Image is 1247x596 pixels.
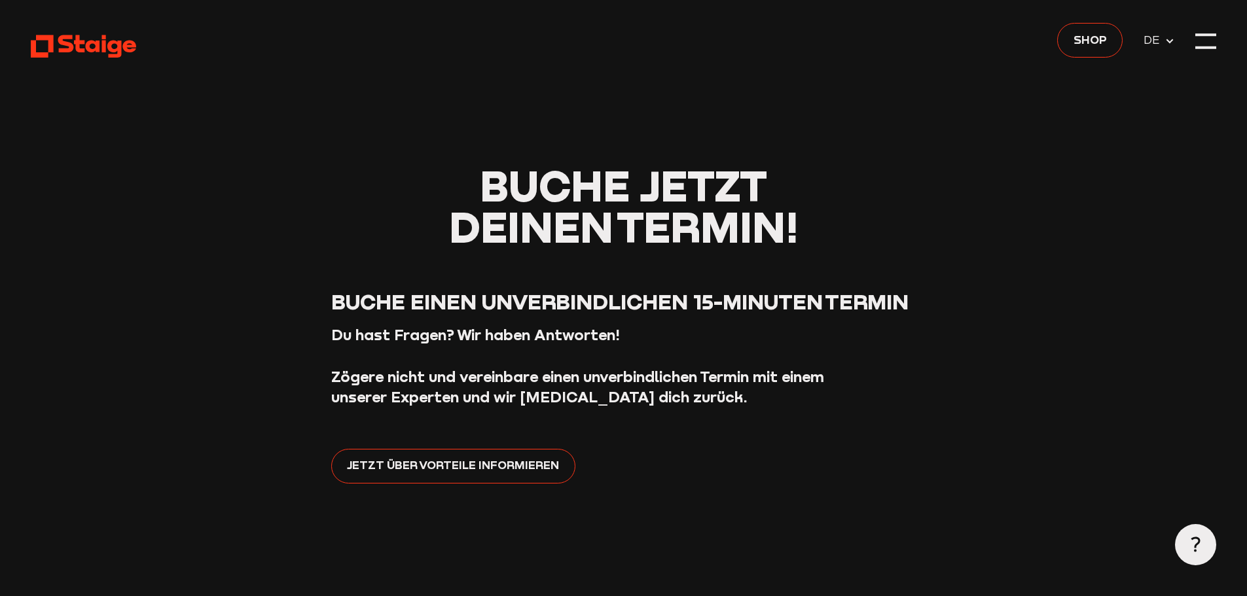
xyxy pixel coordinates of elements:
a: Jetzt über Vorteile informieren [331,449,575,483]
strong: Du hast Fragen? Wir haben Antworten! [331,326,620,343]
span: Shop [1074,30,1107,48]
span: Buche jetzt deinen Termin! [449,160,798,252]
span: DE [1144,31,1165,49]
span: Jetzt über Vorteile informieren [347,456,559,474]
strong: Zögere nicht und vereinbare einen unverbindlichen Termin mit einem unserer Experten und wir [MEDI... [331,368,824,406]
a: Shop [1057,23,1123,58]
span: Buche einen unverbindlichen 15-Minuten Termin [331,289,909,314]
